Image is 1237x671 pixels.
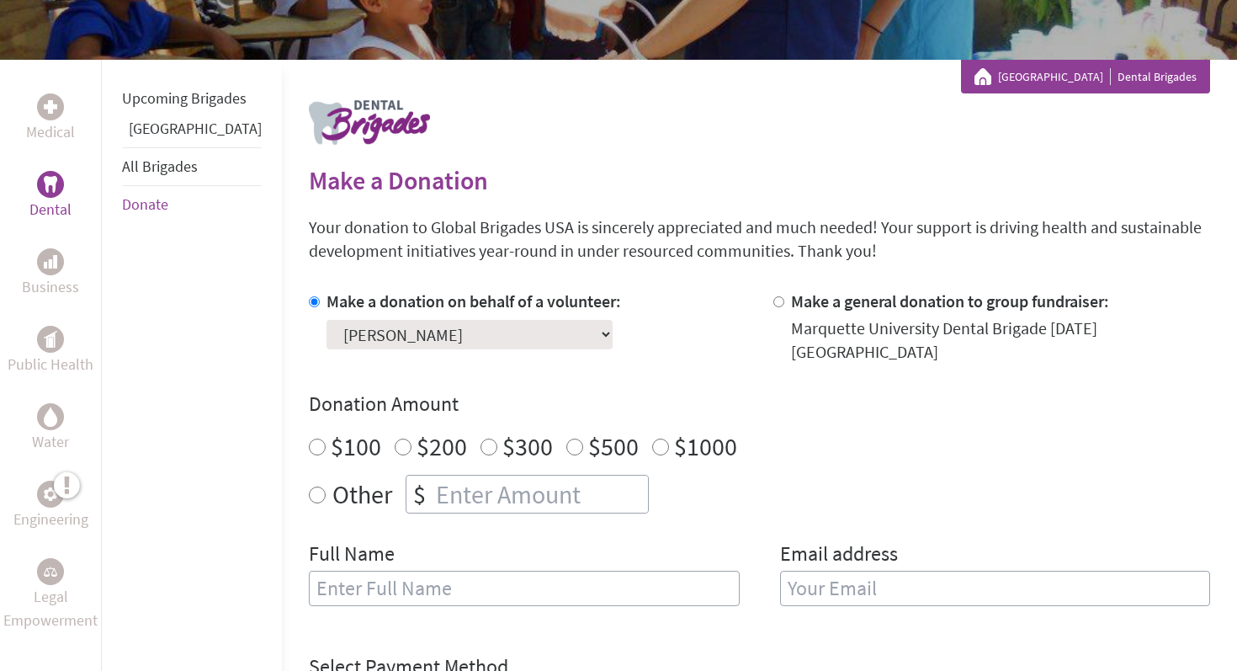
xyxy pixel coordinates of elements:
[332,475,392,514] label: Other
[974,68,1197,85] div: Dental Brigades
[791,290,1109,312] label: Make a general donation to group fundraiser:
[122,157,198,176] a: All Brigades
[122,186,262,223] li: Donate
[44,331,57,348] img: Public Health
[309,216,1210,263] p: Your donation to Global Brigades USA is sincerely appreciated and much needed! Your support is dr...
[998,68,1111,85] a: [GEOGRAPHIC_DATA]
[309,571,740,606] input: Enter Full Name
[13,481,88,531] a: EngineeringEngineering
[26,120,75,144] p: Medical
[780,571,1211,606] input: Your Email
[3,585,98,632] p: Legal Empowerment
[37,171,64,198] div: Dental
[22,248,79,299] a: BusinessBusiness
[309,165,1210,195] h2: Make a Donation
[327,290,621,312] label: Make a donation on behalf of a volunteer:
[29,171,72,221] a: DentalDental
[309,391,1210,418] h4: Donation Amount
[129,119,262,138] a: [GEOGRAPHIC_DATA]
[13,508,88,531] p: Engineering
[44,567,57,577] img: Legal Empowerment
[309,541,395,571] label: Full Name
[37,248,64,275] div: Business
[44,255,57,269] img: Business
[433,476,648,513] input: Enter Amount
[37,481,64,508] div: Engineering
[309,100,430,145] img: logo-dental.png
[3,558,98,632] a: Legal EmpowermentLegal Empowerment
[122,194,168,214] a: Donate
[502,430,553,462] label: $300
[44,407,57,426] img: Water
[37,403,64,430] div: Water
[32,430,69,454] p: Water
[32,403,69,454] a: WaterWater
[406,476,433,513] div: $
[22,275,79,299] p: Business
[122,147,262,186] li: All Brigades
[44,487,57,501] img: Engineering
[331,430,381,462] label: $100
[8,326,93,376] a: Public HealthPublic Health
[37,326,64,353] div: Public Health
[417,430,467,462] label: $200
[674,430,737,462] label: $1000
[122,88,247,108] a: Upcoming Brigades
[122,117,262,147] li: Panama
[37,93,64,120] div: Medical
[588,430,639,462] label: $500
[26,93,75,144] a: MedicalMedical
[122,80,262,117] li: Upcoming Brigades
[37,558,64,585] div: Legal Empowerment
[780,541,898,571] label: Email address
[44,100,57,114] img: Medical
[29,198,72,221] p: Dental
[791,317,1211,364] div: Marquette University Dental Brigade [DATE] [GEOGRAPHIC_DATA]
[44,176,57,192] img: Dental
[8,353,93,376] p: Public Health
